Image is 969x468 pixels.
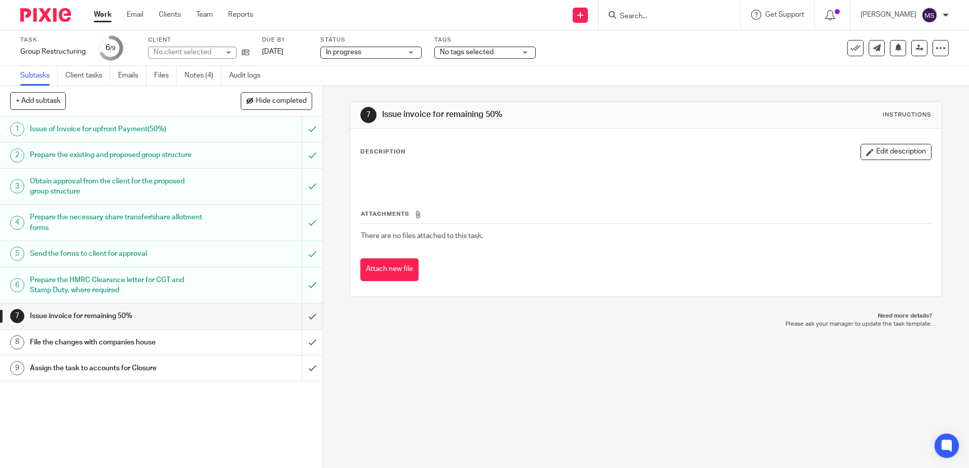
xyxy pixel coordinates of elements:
a: Email [127,10,143,20]
div: 9 [10,361,24,375]
img: svg%3E [921,7,938,23]
p: Description [360,148,405,156]
div: 3 [10,179,24,193]
div: 1 [10,122,24,136]
button: Attach new file [360,258,419,281]
h1: Prepare the HMRC Clearance letter for CGT and Stamp Duty, where required [30,272,204,298]
div: 7 [10,309,24,323]
button: Hide completed [241,92,312,109]
p: Please ask your manager to update the task template. [360,320,931,328]
div: No client selected [154,47,219,57]
div: 6 [10,278,24,292]
a: Notes (4) [184,66,221,86]
h1: File the changes with companies house [30,335,204,350]
label: Status [320,36,422,44]
input: Search [619,12,710,21]
label: Tags [434,36,536,44]
span: No tags selected [440,49,494,56]
h1: Send the forms to client for approval [30,246,204,261]
div: Group Restructuring [20,47,86,57]
h1: Issue of Invoice for upfront Payment(50%) [30,122,204,137]
h1: Issue invoice for remaining 50% [30,308,204,324]
a: Reports [228,10,253,20]
a: Team [196,10,213,20]
div: 7 [360,107,377,123]
a: Emails [118,66,146,86]
div: 8 [10,335,24,349]
span: Attachments [361,211,409,217]
h1: Assign the task to accounts for Closure [30,361,204,376]
span: Get Support [765,11,804,18]
div: Instructions [883,111,931,119]
h1: Obtain approval from the client for the proposed group structure [30,174,204,200]
p: [PERSON_NAME] [861,10,916,20]
small: /9 [110,46,116,51]
a: Files [154,66,177,86]
h1: Prepare the existing and proposed group structure [30,147,204,163]
span: Hide completed [256,97,307,105]
h1: Issue invoice for remaining 50% [382,109,667,120]
button: Edit description [861,144,931,160]
button: + Add subtask [10,92,66,109]
div: 5 [10,247,24,261]
div: 2 [10,148,24,163]
a: Audit logs [229,66,268,86]
div: 4 [10,216,24,230]
h1: Prepare the necessary share transfer/share allotment forms [30,210,204,236]
img: Pixie [20,8,71,22]
a: Client tasks [65,66,110,86]
p: Need more details? [360,312,931,320]
a: Clients [159,10,181,20]
label: Client [148,36,249,44]
div: 6 [105,42,116,54]
span: [DATE] [262,48,283,55]
a: Work [94,10,111,20]
span: There are no files attached to this task. [361,232,483,240]
label: Task [20,36,86,44]
span: In progress [326,49,361,56]
label: Due by [262,36,308,44]
a: Subtasks [20,66,58,86]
